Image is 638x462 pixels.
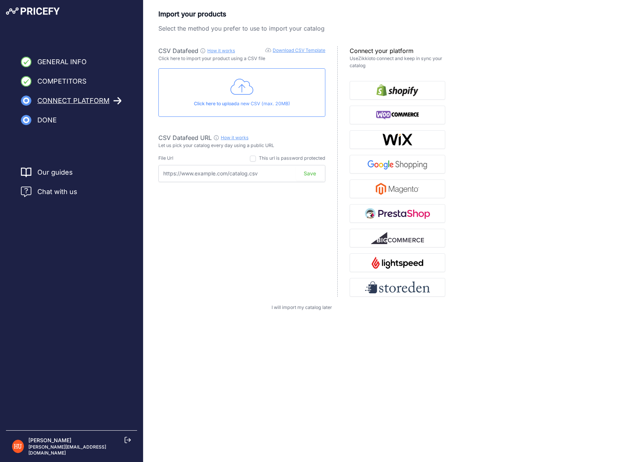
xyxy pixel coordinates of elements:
a: I will import my catalog later [272,305,332,310]
img: Lightspeed [372,257,423,269]
img: WooCommerce [376,109,419,121]
a: How it works [207,48,235,53]
p: Click here to import your product using a CSV file [158,55,325,62]
img: Shopify [377,84,418,96]
img: BigCommerce [371,232,424,244]
a: Download CSV Template [273,47,325,53]
p: [PERSON_NAME][EMAIL_ADDRESS][DOMAIN_NAME] [28,444,131,456]
img: Magento 2 [376,183,419,195]
p: Import your products [158,9,445,19]
p: Connect your platform [350,46,445,55]
p: Select the method you prefer to use to import your catalog [158,24,445,33]
div: This url is password protected [259,155,325,162]
span: CSV Datafeed URL [158,134,212,141]
span: CSV Datafeed [158,47,198,54]
span: General Info [37,57,87,67]
a: Zikkio [358,56,371,61]
div: File Url [158,155,173,162]
button: Save [296,166,324,181]
img: Pricefy Logo [6,7,60,15]
p: Let us pick your catalog every day using a public URL [158,142,325,149]
a: How it works [221,135,248,140]
span: Done [37,115,57,125]
span: Click here to upload [194,101,237,106]
span: Connect Platform [37,96,109,106]
p: a new CSV (max. 20MB) [165,100,319,107]
img: PrestaShop [365,207,430,219]
span: Chat with us [37,187,77,197]
img: Storeden [365,281,430,293]
img: Google Shopping [365,158,430,170]
input: https://www.example.com/catalog.csv [158,165,325,182]
img: Wix [382,134,413,146]
p: Use to connect and keep in sync your catalog [350,55,445,69]
a: Chat with us [21,187,77,197]
span: Competitors [37,76,87,87]
p: [PERSON_NAME] [28,437,131,444]
a: Our guides [37,167,73,178]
